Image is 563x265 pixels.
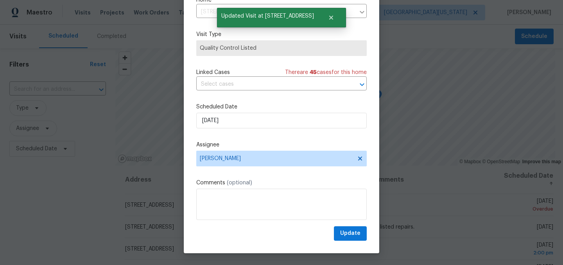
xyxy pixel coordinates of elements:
span: [PERSON_NAME] [200,155,353,162]
input: Select cases [196,78,345,90]
span: Update [340,229,360,238]
label: Visit Type [196,31,367,38]
input: M/D/YYYY [196,113,367,128]
button: Update [334,226,367,241]
span: 45 [310,70,317,75]
label: Comments [196,179,367,187]
span: (optional) [227,180,252,186]
label: Assignee [196,141,367,149]
input: Enter in an address [196,6,355,18]
span: There are case s for this home [285,69,367,76]
span: Quality Control Listed [200,44,363,52]
label: Scheduled Date [196,103,367,111]
span: Updated Visit at [STREET_ADDRESS] [217,8,318,24]
button: Close [318,10,344,25]
span: Linked Cases [196,69,230,76]
button: Open [357,79,368,90]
